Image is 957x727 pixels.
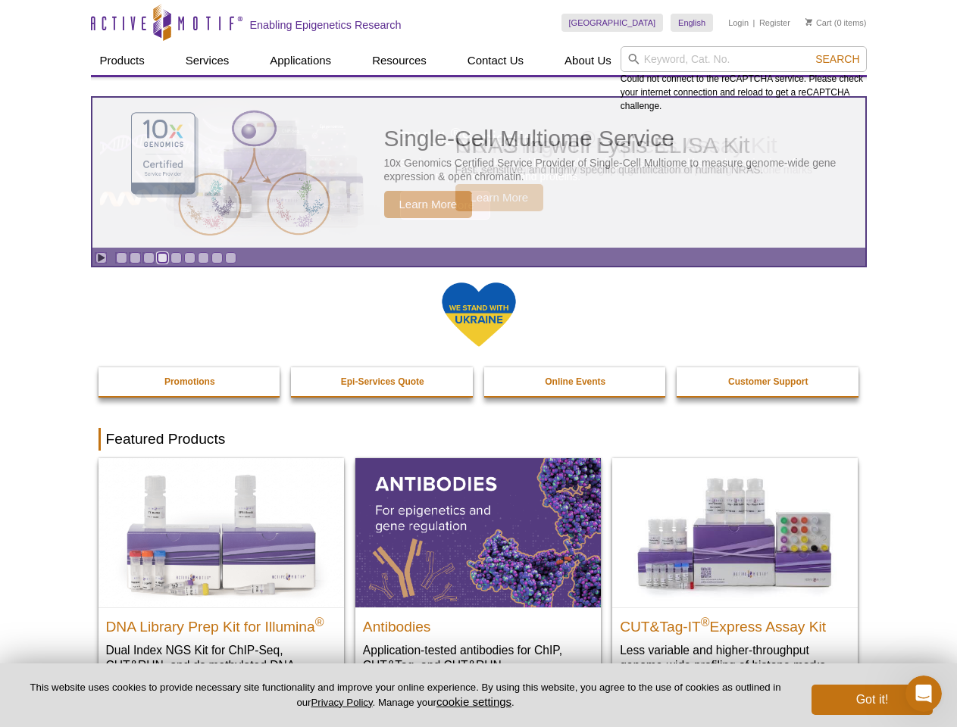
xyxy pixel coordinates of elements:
[116,252,127,264] a: Go to slide 1
[363,46,436,75] a: Resources
[815,53,859,65] span: Search
[759,17,790,28] a: Register
[363,642,593,673] p: Application-tested antibodies for ChIP, CUT&Tag, and CUT&RUN.
[355,458,601,688] a: All Antibodies Antibodies Application-tested antibodies for ChIP, CUT&Tag, and CUT&RUN.
[250,18,402,32] h2: Enabling Epigenetics Research
[198,252,209,264] a: Go to slide 7
[701,615,710,628] sup: ®
[621,46,867,113] div: Could not connect to the reCAPTCHA service. Please check your internet connection and reload to g...
[612,458,858,607] img: CUT&Tag-IT® Express Assay Kit
[905,676,942,712] iframe: Intercom live chat
[753,14,755,32] li: |
[671,14,713,32] a: English
[184,252,195,264] a: Go to slide 6
[106,642,336,688] p: Dual Index NGS Kit for ChIP-Seq, CUT&RUN, and ds methylated DNA assays.
[99,428,859,451] h2: Featured Products
[95,252,107,264] a: Toggle autoplay
[311,697,372,708] a: Privacy Policy
[225,252,236,264] a: Go to slide 9
[164,376,215,387] strong: Promotions
[99,458,344,607] img: DNA Library Prep Kit for Illumina
[130,252,141,264] a: Go to slide 2
[545,376,605,387] strong: Online Events
[612,458,858,688] a: CUT&Tag-IT® Express Assay Kit CUT&Tag-IT®Express Assay Kit Less variable and higher-throughput ge...
[99,458,344,703] a: DNA Library Prep Kit for Illumina DNA Library Prep Kit for Illumina® Dual Index NGS Kit for ChIP-...
[812,685,933,715] button: Got it!
[811,52,864,66] button: Search
[621,46,867,72] input: Keyword, Cat. No.
[805,18,812,26] img: Your Cart
[458,46,533,75] a: Contact Us
[24,681,787,710] p: This website uses cookies to provide necessary site functionality and improve your online experie...
[170,252,182,264] a: Go to slide 5
[620,612,850,635] h2: CUT&Tag-IT Express Assay Kit
[355,458,601,607] img: All Antibodies
[805,17,832,28] a: Cart
[677,367,860,396] a: Customer Support
[143,252,155,264] a: Go to slide 3
[561,14,664,32] a: [GEOGRAPHIC_DATA]
[728,376,808,387] strong: Customer Support
[315,615,324,628] sup: ®
[261,46,340,75] a: Applications
[157,252,168,264] a: Go to slide 4
[436,695,511,708] button: cookie settings
[211,252,223,264] a: Go to slide 8
[620,642,850,673] p: Less variable and higher-throughput genome-wide profiling of histone marks​.
[177,46,239,75] a: Services
[106,612,336,635] h2: DNA Library Prep Kit for Illumina
[91,46,154,75] a: Products
[555,46,621,75] a: About Us
[484,367,668,396] a: Online Events
[99,367,282,396] a: Promotions
[363,612,593,635] h2: Antibodies
[728,17,749,28] a: Login
[805,14,867,32] li: (0 items)
[441,281,517,348] img: We Stand With Ukraine
[291,367,474,396] a: Epi-Services Quote
[341,376,424,387] strong: Epi-Services Quote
